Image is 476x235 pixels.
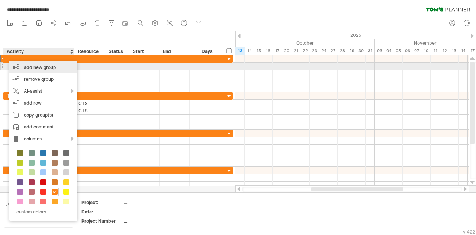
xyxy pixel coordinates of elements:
div: Tuesday, 4 November 2025 [384,47,393,55]
div: Monday, 10 November 2025 [421,47,431,55]
div: Monday, 27 October 2025 [328,47,338,55]
div: .... [124,218,186,224]
div: custom colors... [13,207,71,217]
div: Monday, 3 November 2025 [375,47,384,55]
div: add row [9,97,77,109]
div: Add your own logo [4,200,73,228]
div: Wednesday, 22 October 2025 [300,47,310,55]
span: remove group [24,76,54,82]
div: CTS [78,107,101,114]
div: Tuesday, 21 October 2025 [291,47,300,55]
div: Status [109,48,125,55]
div: Thursday, 16 October 2025 [263,47,273,55]
div: Wednesday, 29 October 2025 [347,47,356,55]
div: AI-assist [9,85,77,97]
div: Wednesday, 5 November 2025 [393,47,403,55]
div: October 2025 [161,39,375,47]
div: 1pc HAT5320-24T UNC error [7,92,71,99]
div: CTS [78,100,101,107]
div: Thursday, 30 October 2025 [356,47,366,55]
div: add comment [9,121,77,133]
div: Project Number [81,218,122,224]
div: .... [124,199,186,206]
div: Date: [81,209,122,215]
div: Monday, 20 October 2025 [282,47,291,55]
div: Tuesday, 14 October 2025 [245,47,254,55]
div: Tuesday, 11 November 2025 [431,47,440,55]
div: Friday, 14 November 2025 [459,47,468,55]
div: Thursday, 23 October 2025 [310,47,319,55]
div: Days [189,48,225,55]
div: Friday, 31 October 2025 [366,47,375,55]
div: Wednesday, 12 November 2025 [440,47,449,55]
div: add new group [9,61,77,73]
div: Thursday, 6 November 2025 [403,47,412,55]
div: End [163,48,185,55]
div: Friday, 17 October 2025 [273,47,282,55]
div: .... [124,209,186,215]
div: Thursday, 13 November 2025 [449,47,459,55]
div: copy group(s) [9,109,77,121]
div: Tuesday, 28 October 2025 [338,47,347,55]
div: v 422 [463,229,475,235]
div: columns [9,133,77,145]
div: Project: [81,199,122,206]
div: Resource [78,48,101,55]
div: Friday, 7 November 2025 [412,47,421,55]
div: Activity [7,48,70,55]
div: Monday, 13 October 2025 [235,47,245,55]
div: Wednesday, 15 October 2025 [254,47,263,55]
div: Start [133,48,155,55]
div: Friday, 24 October 2025 [319,47,328,55]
